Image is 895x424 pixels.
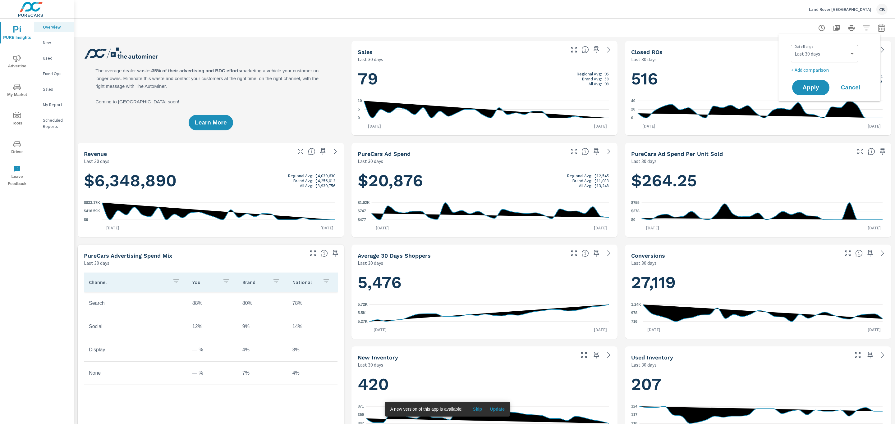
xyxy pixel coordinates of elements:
[631,374,885,395] h1: 207
[34,69,74,78] div: Fixed Ops
[865,248,875,258] span: Save this to your personalized report
[830,22,843,34] button: "Export Report to PDF"
[604,45,614,55] a: See more details in report
[195,120,227,125] span: Learn More
[863,327,885,333] p: [DATE]
[84,365,187,381] td: None
[84,342,187,358] td: Display
[34,38,74,47] div: New
[591,45,601,55] span: Save this to your personalized report
[590,327,611,333] p: [DATE]
[43,39,69,46] p: New
[581,148,589,155] span: Total cost of media for all PureCars channels for the selected dealership group over the selected...
[878,45,888,55] a: See more details in report
[569,45,579,55] button: Make Fullscreen
[638,123,660,129] p: [DATE]
[34,100,74,109] div: My Report
[187,319,237,334] td: 12%
[631,302,641,307] text: 1.24K
[591,248,601,258] span: Save this to your personalized report
[189,115,233,130] button: Learn More
[237,365,287,381] td: 7%
[631,354,673,361] h5: Used Inventory
[577,71,602,76] p: Regional Avg:
[308,248,318,258] button: Make Fullscreen
[187,295,237,311] td: 88%
[34,115,74,131] div: Scheduled Reports
[490,406,505,412] span: Update
[84,319,187,334] td: Social
[845,22,858,34] button: Print Report
[102,225,124,231] p: [DATE]
[315,183,335,188] p: $3,930,756
[293,178,313,183] p: Brand Avg:
[358,170,612,191] h1: $20,876
[642,225,663,231] p: [DATE]
[237,342,287,358] td: 4%
[315,178,335,183] p: $4,256,012
[84,151,107,157] h5: Revenue
[84,295,187,311] td: Search
[300,183,313,188] p: All Avg:
[358,302,368,307] text: 5.72K
[631,209,640,214] text: $378
[34,22,74,32] div: Overview
[792,80,829,95] button: Apply
[604,147,614,156] a: See more details in report
[358,259,383,267] p: Last 30 days
[631,201,640,205] text: $755
[84,259,109,267] p: Last 30 days
[358,201,370,205] text: $1.02K
[364,123,385,129] p: [DATE]
[358,157,383,165] p: Last 30 days
[487,404,507,414] button: Update
[358,272,612,293] h1: 5,476
[358,151,411,157] h5: PureCars Ad Spend
[358,319,368,324] text: 5.27K
[43,55,69,61] p: Used
[2,165,32,187] span: Leave Feedback
[604,248,614,258] a: See more details in report
[358,361,383,368] p: Last 30 days
[358,413,364,417] text: 359
[315,173,335,178] p: $4,039,630
[296,147,305,156] button: Make Fullscreen
[590,225,611,231] p: [DATE]
[582,76,602,81] p: Brand Avg:
[581,46,589,53] span: Number of vehicles sold by the dealership over the selected date range. [Source: This data is sou...
[358,218,366,222] text: $477
[604,76,609,81] p: 58
[288,173,313,178] p: Regional Avg:
[2,140,32,156] span: Driver
[369,327,391,333] p: [DATE]
[569,147,579,156] button: Make Fullscreen
[358,311,366,315] text: 5.5K
[631,319,637,324] text: 716
[832,80,869,95] button: Cancel
[631,107,636,112] text: 20
[34,53,74,63] div: Used
[330,248,340,258] span: Save this to your personalized report
[569,248,579,258] button: Make Fullscreen
[43,24,69,30] p: Overview
[631,116,633,120] text: 0
[860,22,873,34] button: Apply Filters
[237,295,287,311] td: 80%
[589,81,602,86] p: All Avg:
[853,350,863,360] button: Make Fullscreen
[2,83,32,98] span: My Market
[631,272,885,293] h1: 27,119
[631,404,637,408] text: 124
[791,66,870,74] p: + Add comparison
[581,250,589,257] span: A rolling 30 day total of daily Shoppers on the dealership website, averaged over the selected da...
[467,404,487,414] button: Skip
[187,342,237,358] td: — %
[567,173,592,178] p: Regional Avg:
[358,107,360,112] text: 5
[192,279,218,285] p: You
[292,279,318,285] p: National
[2,55,32,70] span: Advertise
[84,209,100,214] text: $416.59K
[43,101,69,108] p: My Report
[631,151,723,157] h5: PureCars Ad Spend Per Unit Sold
